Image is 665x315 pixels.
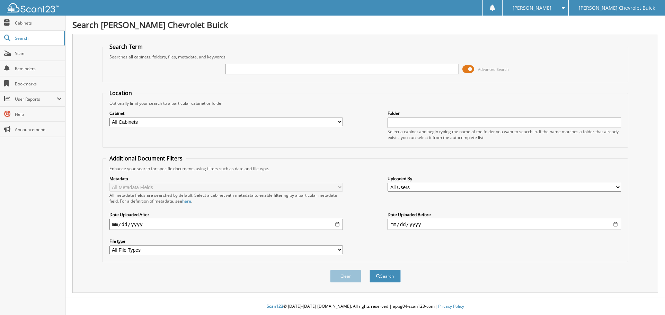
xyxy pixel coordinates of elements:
span: Help [15,111,62,117]
legend: Search Term [106,43,146,50]
div: Optionally limit your search to a particular cabinet or folder [106,100,625,106]
span: Announcements [15,127,62,132]
a: here [182,198,191,204]
span: Reminders [15,66,62,72]
input: start [109,219,343,230]
button: Search [370,270,401,282]
img: scan123-logo-white.svg [7,3,59,12]
div: © [DATE]-[DATE] [DOMAIN_NAME]. All rights reserved | appg04-scan123-com | [65,298,665,315]
a: Privacy Policy [438,303,464,309]
span: Bookmarks [15,81,62,87]
label: Cabinet [109,110,343,116]
legend: Location [106,89,135,97]
div: All metadata fields are searched by default. Select a cabinet with metadata to enable filtering b... [109,192,343,204]
label: Date Uploaded Before [388,212,621,217]
div: Select a cabinet and begin typing the name of the folder you want to search in. If the name match... [388,129,621,140]
label: File type [109,238,343,244]
button: Clear [330,270,361,282]
span: User Reports [15,96,57,102]
label: Date Uploaded After [109,212,343,217]
div: Enhance your search for specific documents using filters such as date and file type. [106,166,625,172]
label: Folder [388,110,621,116]
label: Uploaded By [388,176,621,182]
legend: Additional Document Filters [106,155,186,162]
span: Cabinets [15,20,62,26]
label: Metadata [109,176,343,182]
span: Scan123 [267,303,283,309]
span: Search [15,35,61,41]
span: Advanced Search [478,67,509,72]
div: Searches all cabinets, folders, files, metadata, and keywords [106,54,625,60]
span: Scan [15,50,62,56]
span: [PERSON_NAME] [513,6,551,10]
input: end [388,219,621,230]
span: [PERSON_NAME] Chevrolet Buick [579,6,655,10]
h1: Search [PERSON_NAME] Chevrolet Buick [72,19,658,30]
